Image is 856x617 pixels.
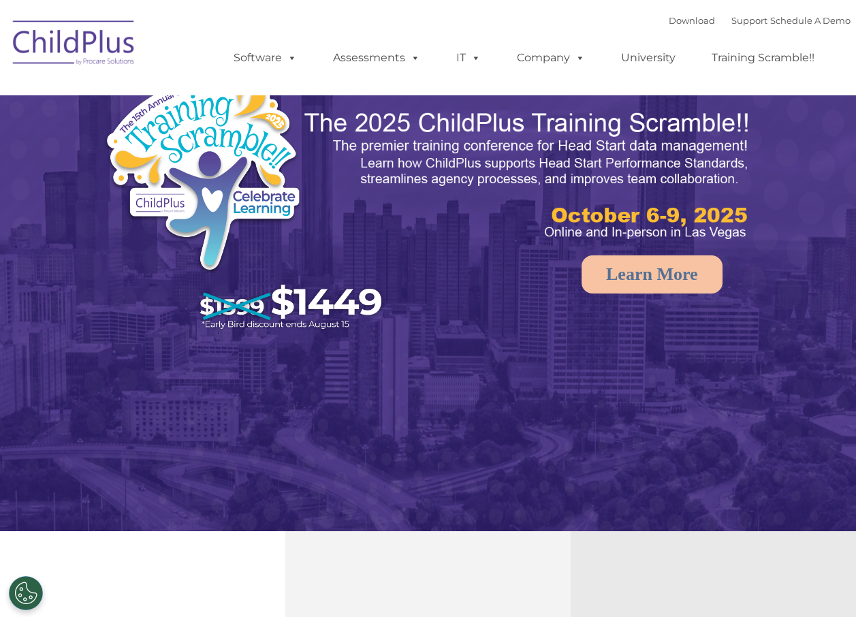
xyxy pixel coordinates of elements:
a: Training Scramble!! [698,44,828,72]
a: Software [220,44,311,72]
button: Cookies Settings [9,576,43,610]
a: Download [669,15,715,26]
a: Company [503,44,599,72]
img: ChildPlus by Procare Solutions [6,11,142,79]
font: | [669,15,851,26]
a: IT [443,44,494,72]
a: Learn More [582,255,723,294]
a: Schedule A Demo [770,15,851,26]
a: University [607,44,689,72]
a: Assessments [319,44,434,72]
a: Support [731,15,767,26]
